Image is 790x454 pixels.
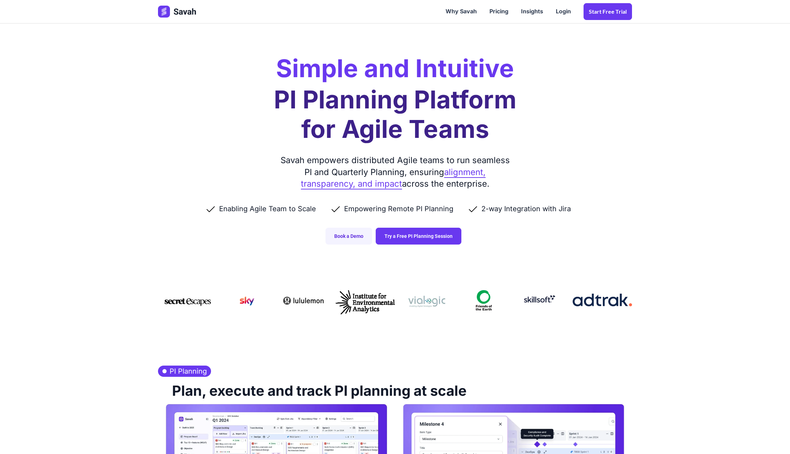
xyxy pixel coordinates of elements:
[276,56,514,81] h2: Simple and Intuitive
[467,204,585,214] li: 2-way Integration with Jira
[515,1,549,22] a: Insights
[330,204,467,214] li: Empowering Remote PI Planning
[277,154,513,190] div: Savah empowers distributed Agile teams to run seamless PI and Quarterly Planning, ensuring across...
[584,3,632,20] a: Start Free trial
[158,366,211,377] h3: PI Planning
[165,377,467,403] h2: Plan, execute and track PI planning at scale
[274,85,516,144] h1: PI Planning Platform for Agile Teams
[376,228,461,245] a: Try a Free PI Planning Session
[483,1,515,22] a: Pricing
[325,228,372,245] a: Book a Demo
[439,1,483,22] a: Why Savah
[205,204,330,214] li: Enabling Agile Team to Scale
[549,1,577,22] a: Login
